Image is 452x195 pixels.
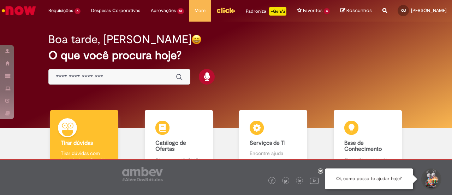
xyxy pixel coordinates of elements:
b: Serviços de TI [250,139,286,147]
span: 4 [324,8,330,14]
span: 6 [75,8,81,14]
a: Serviços de TI Encontre ajuda [226,110,321,171]
img: logo_footer_linkedin.png [298,179,301,183]
span: Despesas Corporativas [91,7,140,14]
img: ServiceNow [1,4,37,18]
p: +GenAi [269,7,286,16]
img: logo_footer_facebook.png [270,179,274,183]
span: Rascunhos [346,7,372,14]
b: Tirar dúvidas [61,139,93,147]
img: logo_footer_ambev_rotulo_gray.png [122,167,163,181]
span: OJ [401,8,406,13]
p: Abra uma solicitação [155,156,202,163]
a: Tirar dúvidas Tirar dúvidas com Lupi Assist e Gen Ai [37,110,132,171]
span: Favoritos [303,7,322,14]
h2: O que você procura hoje? [48,49,403,62]
p: Consulte e aprenda [344,156,391,163]
b: Catálogo de Ofertas [155,139,186,153]
button: Iniciar Conversa de Suporte [420,168,441,190]
a: Catálogo de Ofertas Abra uma solicitação [132,110,226,171]
img: logo_footer_twitter.png [284,179,287,183]
div: Oi, como posso te ajudar hoje? [325,168,413,189]
b: Base de Conhecimento [344,139,382,153]
img: happy-face.png [191,34,202,45]
p: Tirar dúvidas com Lupi Assist e Gen Ai [61,150,108,164]
span: [PERSON_NAME] [411,7,447,13]
span: More [195,7,206,14]
div: Padroniza [246,7,286,16]
img: click_logo_yellow_360x200.png [216,5,235,16]
span: Requisições [48,7,73,14]
img: logo_footer_youtube.png [310,176,319,185]
span: Aprovações [151,7,176,14]
span: 13 [177,8,184,14]
a: Rascunhos [340,7,372,14]
p: Encontre ajuda [250,150,297,157]
a: Base de Conhecimento Consulte e aprenda [321,110,415,171]
h2: Boa tarde, [PERSON_NAME] [48,33,191,46]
